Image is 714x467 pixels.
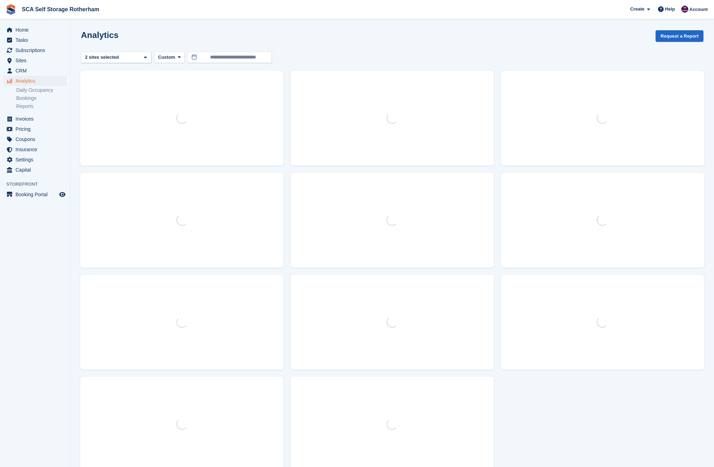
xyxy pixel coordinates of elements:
[4,35,67,45] a: menu
[15,35,58,45] span: Tasks
[58,190,67,199] a: Preview store
[4,45,67,55] a: menu
[4,25,67,35] a: menu
[15,145,58,154] span: Insurance
[6,181,70,188] span: Storefront
[15,134,58,144] span: Coupons
[84,54,121,61] div: 2 sites selected
[81,30,119,40] h2: Analytics
[15,165,58,175] span: Capital
[4,124,67,134] a: menu
[6,4,16,15] img: stora-icon-8386f47178a22dfd0bd8f6a31ec36ba5ce8667c1dd55bd0f319d3a0aa187defe.svg
[4,66,67,76] a: menu
[15,76,58,86] span: Analytics
[154,52,184,63] button: Custom
[16,95,67,102] a: Bookings
[4,114,67,124] a: menu
[689,6,708,13] span: Account
[4,155,67,165] a: menu
[15,25,58,35] span: Home
[15,56,58,65] span: Sites
[15,124,58,134] span: Pricing
[4,134,67,144] a: menu
[15,155,58,165] span: Settings
[15,114,58,124] span: Invoices
[681,6,688,13] img: Dale Chapman
[158,54,175,61] span: Custom
[4,165,67,175] a: menu
[665,6,675,13] span: Help
[4,145,67,154] a: menu
[630,6,644,13] span: Create
[4,56,67,65] a: menu
[4,76,67,86] a: menu
[4,190,67,199] a: menu
[15,66,58,76] span: CRM
[16,103,67,110] a: Reports
[15,45,58,55] span: Subscriptions
[16,87,67,94] a: Daily Occupancy
[19,4,102,15] a: SCA Self Storage Rotherham
[15,190,58,199] span: Booking Portal
[656,30,703,42] button: Request a Report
